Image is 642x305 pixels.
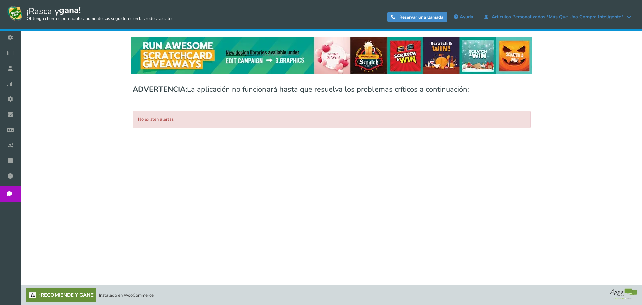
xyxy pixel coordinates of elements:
a: ¡Rasca ygana! Obtenga clientes potenciales, aumente sus seguidores en las redes sociales [7,5,173,22]
font: ¡Recomiende y gane! [39,292,95,298]
img: Rasca y gana [7,5,23,22]
font: gana! [59,4,81,16]
a: Reservar una llamada [387,12,447,22]
img: bg_logo_foot.webp [610,288,637,299]
font: No existen alertas [138,116,174,122]
font: ADVERTENCIA: [133,84,187,94]
font: Obtenga clientes potenciales, aumente sus seguidores en las redes sociales [27,16,173,22]
img: festival-poster-2020.webp [131,37,532,74]
font: Artículos personalizados *Más que una compra inteligente* [492,14,623,20]
font: Ayuda [460,14,473,20]
a: ¡Recomiende y gane! [26,288,96,302]
font: Instalado en WooCommerce [99,292,154,298]
font: ¡Rasca y [27,5,59,17]
iframe: Widget de chat LiveChat [614,277,642,305]
font: La aplicación no funcionará hasta que resuelva los problemas críticos a continuación: [187,84,469,94]
font: Reservar una llamada [399,14,443,20]
a: Ayuda [450,12,477,22]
